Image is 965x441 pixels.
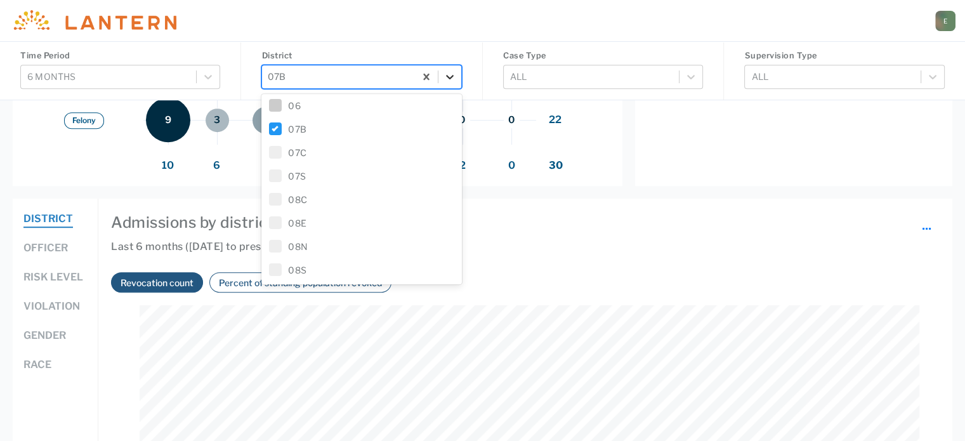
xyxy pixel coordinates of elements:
[269,99,454,112] label: 06
[269,193,454,206] label: 08C
[922,215,931,234] span: ...
[269,240,454,253] label: 08N
[438,158,487,173] span: 2
[23,328,66,345] button: Gender
[23,240,68,257] button: Officer
[206,109,229,132] button: 3
[504,112,520,128] button: 0
[117,275,197,290] button: Revocation count
[215,275,386,290] button: Percent of standing population revoked
[503,49,703,62] h4: Case Type
[111,211,940,234] h4: Admissions by district
[242,158,291,173] span: 5
[261,49,461,62] h4: District
[23,299,80,315] button: Violation
[549,159,563,171] span: 30
[269,216,454,230] label: 08E
[454,112,470,128] button: 0
[269,169,454,183] label: 07S
[146,98,190,142] button: 9
[20,49,220,62] h4: Time Period
[914,211,940,239] button: ...
[269,263,454,277] label: 08S
[253,107,280,134] button: 4
[23,211,73,228] button: District
[111,239,940,267] h6: Last 6 months ([DATE] to present)
[23,270,83,286] button: Risk level
[262,66,414,87] div: 07B
[269,122,454,136] label: 07B
[744,49,945,62] h4: Supervision Type
[549,114,561,126] span: 22
[143,158,192,173] span: 10
[10,10,176,31] img: Lantern
[192,158,241,173] span: 6
[64,112,104,129] button: Felony
[23,357,51,374] button: Race
[269,146,454,159] label: 07C
[487,158,536,173] span: 0
[935,11,955,31] a: E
